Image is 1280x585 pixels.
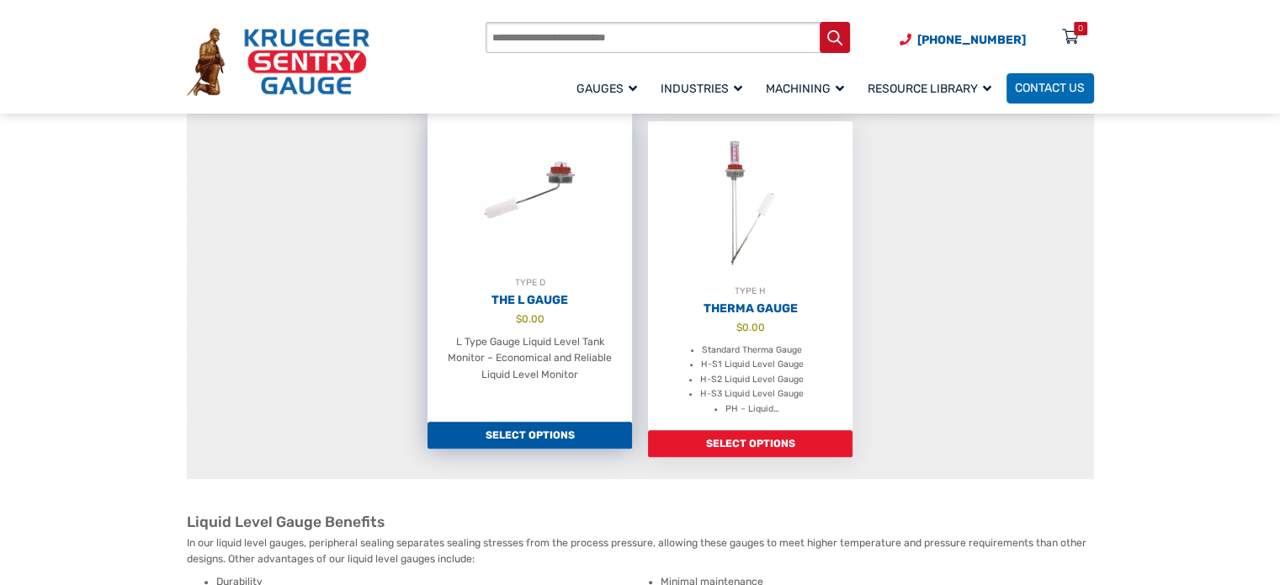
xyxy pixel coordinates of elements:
[428,275,632,290] div: TYPE D
[701,357,804,371] li: H-S1 Liquid Level Gauge
[648,121,852,284] img: Therma Gauge
[766,82,844,96] span: Machining
[648,121,852,431] a: TYPE HTherma Gauge $0.00 Standard Therma Gauge H-S1 Liquid Level Gauge H-S2 Liquid Level Gauge H-...
[576,82,637,96] span: Gauges
[702,343,802,357] li: Standard Therma Gauge
[648,301,852,316] h2: Therma Gauge
[700,372,804,386] li: H-S2 Liquid Level Gauge
[725,402,778,416] li: PH – Liquid…
[700,386,804,401] li: H-S3 Liquid Level Gauge
[648,430,852,457] a: Add to cart: “Therma Gauge”
[516,313,522,325] span: $
[757,71,859,105] a: Machining
[868,82,991,96] span: Resource Library
[187,535,1094,566] p: In our liquid level gauges, peripheral sealing separates sealing stresses from the process pressu...
[428,422,632,449] a: Add to cart: “The L Gauge”
[428,113,632,423] a: TYPE DThe L Gauge $0.00 L Type Gauge Liquid Level Tank Monitor – Economical and Reliable Liquid L...
[736,322,764,333] bdi: 0.00
[1015,82,1085,96] span: Contact Us
[900,31,1026,49] a: Phone Number (920) 434-8860
[516,313,544,325] bdi: 0.00
[1006,73,1094,104] a: Contact Us
[187,28,369,95] img: Krueger Sentry Gauge
[443,334,618,383] p: L Type Gauge Liquid Level Tank Monitor – Economical and Reliable Liquid Level Monitor
[568,71,652,105] a: Gauges
[917,33,1026,47] span: [PHONE_NUMBER]
[1078,22,1083,35] div: 0
[187,513,1094,532] h2: Liquid Level Gauge Benefits
[661,82,742,96] span: Industries
[736,322,741,333] span: $
[428,293,632,308] h2: The L Gauge
[428,113,632,275] img: The L Gauge
[648,284,852,299] div: TYPE H
[652,71,757,105] a: Industries
[859,71,1006,105] a: Resource Library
